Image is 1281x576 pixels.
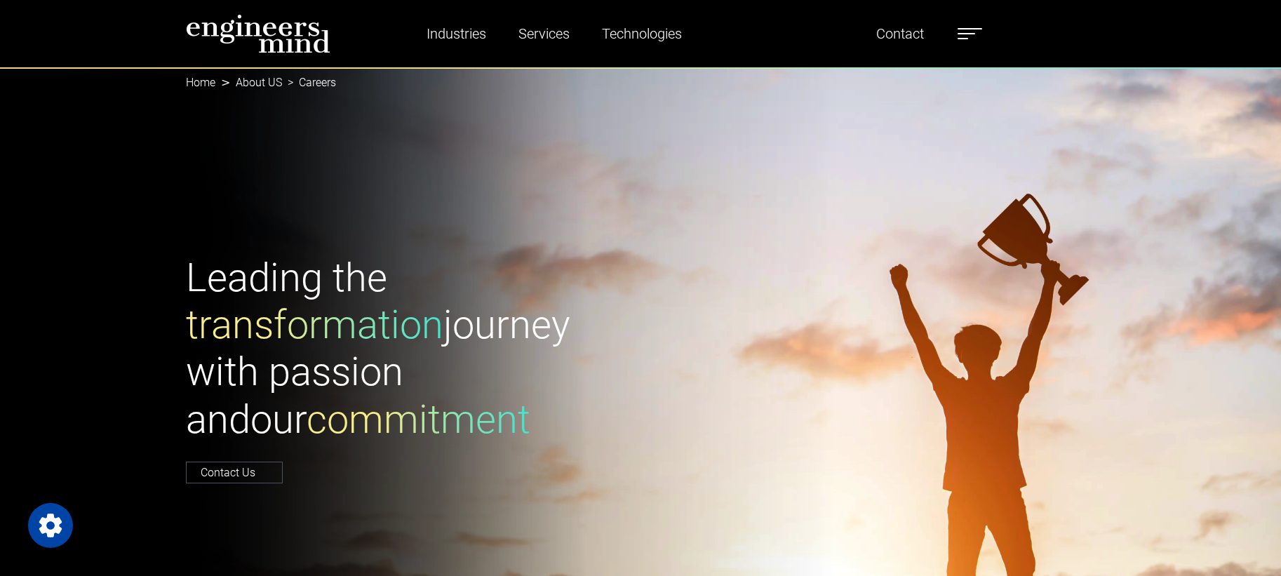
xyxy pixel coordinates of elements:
a: About US [236,76,282,89]
a: Contact Us [186,462,283,483]
h1: Leading the journey with passion and our [186,255,632,443]
a: Technologies [596,18,688,50]
a: Home [186,76,215,89]
li: Careers [282,74,336,91]
a: Services [513,18,575,50]
span: commitment [307,396,530,443]
img: logo [186,14,330,53]
span: transformation [186,302,443,348]
a: Industries [421,18,492,50]
nav: breadcrumb [186,67,1095,98]
a: Contact [871,18,930,50]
